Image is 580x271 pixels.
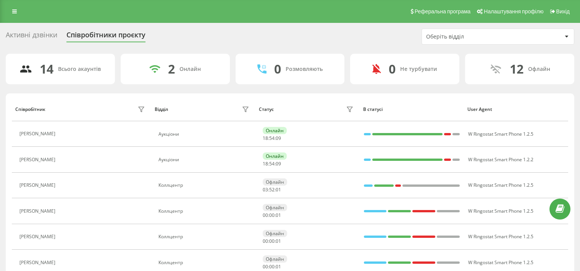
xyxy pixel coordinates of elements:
div: 12 [510,62,523,76]
span: 09 [276,135,281,141]
div: [PERSON_NAME] [19,208,57,214]
div: Активні дзвінки [6,31,57,43]
div: [PERSON_NAME] [19,260,57,265]
span: 01 [276,238,281,244]
div: : : [263,136,281,141]
div: 2 [168,62,175,76]
div: Онлайн [263,152,287,160]
div: : : [263,161,281,167]
span: W Ringostat Smart Phone 1.2.5 [468,182,533,188]
span: 01 [276,186,281,193]
span: 00 [263,212,268,218]
div: : : [263,187,281,192]
span: 00 [269,238,275,244]
div: [PERSON_NAME] [19,234,57,239]
div: Відділ [155,107,168,112]
div: Коллцентр [158,208,251,214]
div: Офлайн [263,178,287,186]
span: 18 [263,160,268,167]
div: Оберіть відділ [426,34,517,40]
span: Вихід [556,8,570,14]
span: 54 [269,160,275,167]
span: 52 [269,186,275,193]
span: 03 [263,186,268,193]
span: 01 [276,212,281,218]
span: 00 [269,212,275,218]
div: Не турбувати [400,66,437,72]
div: Онлайн [263,127,287,134]
div: Коллцентр [158,183,251,188]
span: 00 [269,263,275,270]
div: Співробітники проєкту [66,31,145,43]
span: 54 [269,135,275,141]
div: [PERSON_NAME] [19,157,57,162]
div: : : [263,264,281,269]
div: Офлайн [263,230,287,237]
div: Офлайн [263,255,287,263]
span: 18 [263,135,268,141]
span: 09 [276,160,281,167]
div: Співробітник [15,107,45,112]
div: 0 [274,62,281,76]
span: Реферальна програма [415,8,471,14]
div: 0 [389,62,396,76]
div: User Agent [467,107,564,112]
div: : : [263,239,281,244]
div: Коллцентр [158,260,251,265]
span: W Ringostat Smart Phone 1.2.5 [468,259,533,266]
span: Налаштування профілю [484,8,543,14]
span: 01 [276,263,281,270]
div: Онлайн [179,66,201,72]
span: 00 [263,238,268,244]
span: 00 [263,263,268,270]
div: Розмовляють [286,66,323,72]
div: Аукціони [158,157,251,162]
div: Аукціони [158,131,251,137]
div: Офлайн [263,204,287,211]
span: W Ringostat Smart Phone 1.2.5 [468,208,533,214]
div: Коллцентр [158,234,251,239]
span: W Ringostat Smart Phone 1.2.2 [468,156,533,163]
div: В статусі [363,107,460,112]
div: Всього акаунтів [58,66,101,72]
div: Статус [259,107,274,112]
div: [PERSON_NAME] [19,183,57,188]
div: : : [263,213,281,218]
div: 14 [40,62,53,76]
div: Офлайн [528,66,550,72]
span: W Ringostat Smart Phone 1.2.5 [468,233,533,240]
div: [PERSON_NAME] [19,131,57,136]
span: W Ringostat Smart Phone 1.2.5 [468,131,533,137]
